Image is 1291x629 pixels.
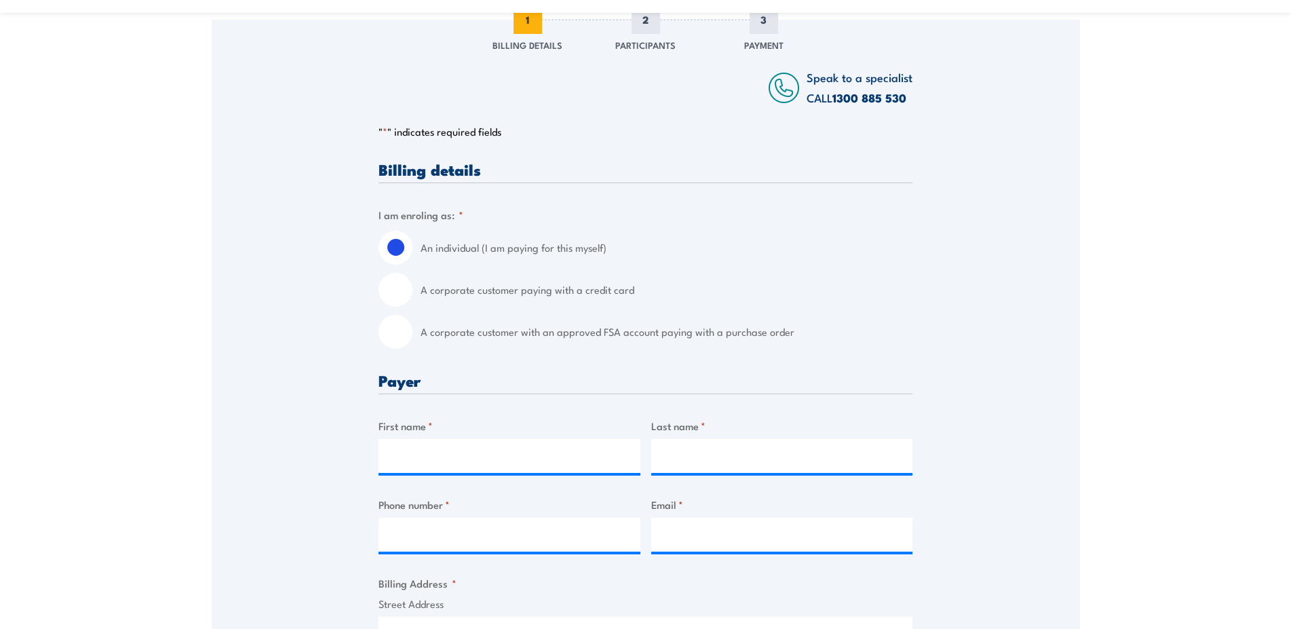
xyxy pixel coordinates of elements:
[379,575,457,591] legend: Billing Address
[379,418,640,434] label: First name
[514,5,542,34] span: 1
[379,497,640,512] label: Phone number
[421,231,912,265] label: An individual (I am paying for this myself)
[379,373,912,388] h3: Payer
[744,38,784,52] span: Payment
[379,161,912,177] h3: Billing details
[832,89,906,107] a: 1300 885 530
[421,273,912,307] label: A corporate customer paying with a credit card
[651,418,913,434] label: Last name
[379,596,912,612] label: Street Address
[379,125,912,138] p: " " indicates required fields
[807,69,912,106] span: Speak to a specialist CALL
[632,5,660,34] span: 2
[493,38,562,52] span: Billing Details
[750,5,778,34] span: 3
[421,315,912,349] label: A corporate customer with an approved FSA account paying with a purchase order
[651,497,913,512] label: Email
[379,207,463,223] legend: I am enroling as:
[615,38,676,52] span: Participants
